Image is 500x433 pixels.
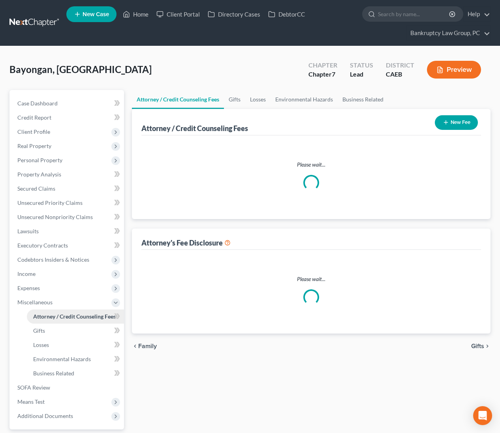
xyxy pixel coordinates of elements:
span: Secured Claims [17,185,55,192]
input: Search by name... [378,7,450,21]
span: Attorney / Credit Counseling Fees [33,313,116,320]
span: Personal Property [17,157,62,163]
div: Open Intercom Messenger [473,406,492,425]
span: Additional Documents [17,412,73,419]
a: Credit Report [11,111,124,125]
span: Bayongan, [GEOGRAPHIC_DATA] [9,64,152,75]
div: Attorney / Credit Counseling Fees [141,124,248,133]
p: Please wait... [148,161,475,169]
a: Business Related [27,366,124,381]
span: Client Profile [17,128,50,135]
div: Chapter [308,61,337,70]
span: Miscellaneous [17,299,53,306]
span: Property Analysis [17,171,61,178]
div: Chapter [308,70,337,79]
div: CAEB [386,70,414,79]
a: Attorney / Credit Counseling Fees [132,90,224,109]
a: Property Analysis [11,167,124,182]
a: Gifts [224,90,245,109]
span: Codebtors Insiders & Notices [17,256,89,263]
button: New Fee [435,115,478,130]
a: Environmental Hazards [27,352,124,366]
a: Executory Contracts [11,238,124,253]
span: Environmental Hazards [33,356,91,362]
div: District [386,61,414,70]
span: Business Related [33,370,74,377]
a: Secured Claims [11,182,124,196]
a: Directory Cases [204,7,264,21]
a: Gifts [27,324,124,338]
i: chevron_left [132,343,138,349]
span: Gifts [33,327,45,334]
button: Gifts chevron_right [471,343,491,349]
a: SOFA Review [11,381,124,395]
span: Executory Contracts [17,242,68,249]
span: Case Dashboard [17,100,58,107]
span: Credit Report [17,114,51,121]
a: Case Dashboard [11,96,124,111]
span: Losses [33,341,49,348]
span: Income [17,270,36,277]
p: Please wait... [148,275,475,283]
a: Help [464,7,490,21]
a: Losses [245,90,271,109]
a: Unsecured Priority Claims [11,196,124,210]
span: 7 [332,70,335,78]
span: Unsecured Priority Claims [17,199,83,206]
a: DebtorCC [264,7,309,21]
div: Status [350,61,373,70]
a: Losses [27,338,124,352]
a: Unsecured Nonpriority Claims [11,210,124,224]
a: Lawsuits [11,224,124,238]
span: Gifts [471,343,484,349]
span: Lawsuits [17,228,39,234]
span: New Case [83,11,109,17]
a: Business Related [338,90,388,109]
div: Lead [350,70,373,79]
span: Real Property [17,142,51,149]
span: Expenses [17,285,40,291]
button: chevron_left Family [132,343,157,349]
a: Attorney / Credit Counseling Fees [27,309,124,324]
a: Bankruptcy Law Group, PC [406,26,490,40]
span: Means Test [17,398,45,405]
span: Unsecured Nonpriority Claims [17,214,93,220]
button: Preview [427,61,481,79]
span: Family [138,343,157,349]
a: Client Portal [152,7,204,21]
a: Environmental Hazards [271,90,338,109]
a: Home [119,7,152,21]
span: SOFA Review [17,384,50,391]
i: chevron_right [484,343,491,349]
div: Attorney's Fee Disclosure [141,238,231,247]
